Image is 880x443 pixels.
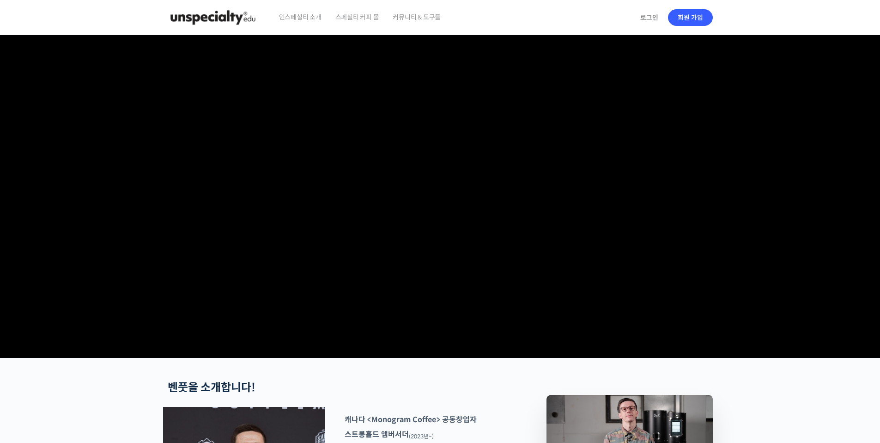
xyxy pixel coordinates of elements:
a: 로그인 [635,7,664,28]
h2: 벤풋을 소개합니다! [168,381,498,394]
strong: 캐나다 <Monogram Coffee> 공동창업자 [345,415,477,425]
sub: (2023년~) [409,433,434,440]
a: 회원 가입 [668,9,713,26]
strong: 스트롱홀드 앰버서더 [345,430,409,439]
